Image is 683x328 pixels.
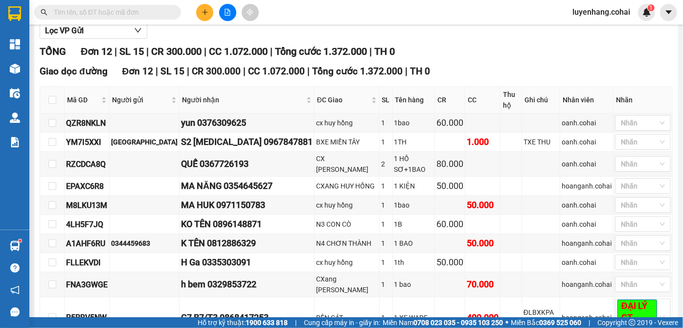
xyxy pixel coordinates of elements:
[524,137,558,147] div: TXE THU
[394,153,433,175] div: 1 HỒ SƠ+1BAO
[40,23,147,39] button: Lọc VP Gửi
[209,46,268,57] span: CC 1.072.000
[81,46,112,57] span: Đơn 12
[160,66,184,77] span: SL 15
[204,46,206,57] span: |
[111,137,178,147] div: [GEOGRAPHIC_DATA]
[562,117,612,128] div: oanh.cohai
[187,66,189,77] span: |
[467,278,499,291] div: 70.000
[316,200,378,211] div: cx huy hồng
[65,215,110,234] td: 4LH5F7JQ
[181,311,313,325] div: C7,B7/T3 0868417253
[562,137,612,147] div: oanh.cohai
[369,46,372,57] span: |
[316,238,378,249] div: N4 CHƠN THÀNH
[394,279,433,290] div: 1 bao
[243,66,246,77] span: |
[111,238,178,249] div: 0344459683
[501,87,522,114] th: Thu hộ
[522,87,560,114] th: Ghi chú
[312,66,403,77] span: Tổng cước 1.372.000
[181,236,313,250] div: K TÊN 0812886329
[394,312,433,323] div: 1 XE WARE
[66,237,108,250] div: A1AHF6RU
[247,9,253,16] span: aim
[381,137,391,147] div: 1
[10,307,20,317] span: message
[66,117,108,129] div: QZR8NKLN
[10,285,20,295] span: notification
[65,133,110,152] td: YM7I5XXI
[66,218,108,231] div: 4LH5F7JQ
[65,253,110,272] td: FLLEKVDI
[436,116,463,130] div: 60.000
[511,317,581,328] span: Miền Bắc
[394,219,433,230] div: 1B
[562,181,612,191] div: hoanganh.cohai
[617,300,657,324] span: ĐẠI LÝ GT
[41,9,47,16] span: search
[316,117,378,128] div: cx huy hồng
[467,135,499,149] div: 1.000
[642,8,651,17] img: icon-new-feature
[10,39,20,49] img: dashboard-icon
[374,46,395,57] span: TH 0
[380,87,393,114] th: SL
[66,279,108,291] div: FNA3GWGE
[66,199,108,211] div: M8LKU13M
[40,66,108,77] span: Giao dọc đường
[119,46,144,57] span: SL 15
[10,88,20,98] img: warehouse-icon
[467,311,499,325] div: 400.000
[394,137,433,147] div: 1TH
[560,87,614,114] th: Nhân viên
[316,137,378,147] div: BXE MIỀN TÂY
[65,152,110,177] td: RZCDCA8Q
[394,200,433,211] div: 1bao
[629,319,636,326] span: copyright
[202,9,208,16] span: plus
[246,319,288,327] strong: 1900 633 818
[381,200,391,211] div: 1
[67,94,99,105] span: Mã GD
[112,94,169,105] span: Người gửi
[181,135,313,149] div: S2 [MEDICAL_DATA] 0967847881
[393,87,435,114] th: Tên hàng
[295,317,296,328] span: |
[19,239,22,242] sup: 1
[435,87,465,114] th: CR
[10,113,20,123] img: warehouse-icon
[436,157,463,171] div: 80.000
[316,312,378,323] div: BẾN CÁT
[122,66,154,77] span: Đơn 12
[436,217,463,231] div: 60.000
[198,317,288,328] span: Hỗ trợ kỹ thuật:
[181,157,313,171] div: QUẾ 0367726193
[65,114,110,133] td: QZR8NKLN
[467,198,499,212] div: 50.000
[242,4,259,21] button: aim
[394,238,433,249] div: 1 BAO
[316,257,378,268] div: cx huy hồng
[316,153,378,175] div: CX [PERSON_NAME]
[65,177,110,196] td: EPAXC6R8
[181,179,313,193] div: MA NĂNG 0354645627
[565,6,638,18] span: luyenhang.cohai
[10,263,20,273] span: question-circle
[562,219,612,230] div: oanh.cohai
[10,64,20,74] img: warehouse-icon
[505,321,508,325] span: ⚪️
[394,257,433,268] div: 1th
[562,200,612,211] div: oanh.cohai
[181,198,313,212] div: MA HUK 0971150783
[10,137,20,147] img: solution-icon
[616,94,670,105] div: Nhãn
[381,181,391,191] div: 1
[381,257,391,268] div: 1
[467,236,499,250] div: 50.000
[146,46,149,57] span: |
[65,272,110,297] td: FNA3GWGE
[562,257,612,268] div: oanh.cohai
[65,196,110,215] td: M8LKU13M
